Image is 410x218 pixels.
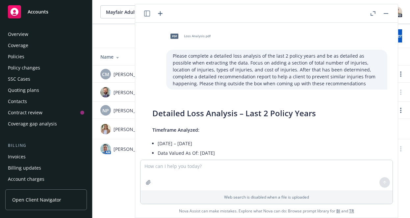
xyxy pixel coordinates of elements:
[114,146,150,152] span: [PERSON_NAME]
[114,71,150,78] span: [PERSON_NAME]
[5,51,87,62] a: Policies
[8,96,27,107] div: Contacts
[8,63,40,73] div: Policy changes
[397,106,405,114] a: Open options
[114,126,150,133] span: [PERSON_NAME]
[114,107,150,114] span: [PERSON_NAME]
[5,163,87,173] a: Billing updates
[114,89,150,96] span: [PERSON_NAME]
[8,51,24,62] div: Policies
[8,29,28,40] div: Overview
[102,107,109,114] span: NP
[170,34,178,39] span: pdf
[349,208,354,214] a: TR
[5,142,87,149] div: Billing
[8,40,28,51] div: Coverage
[152,127,199,133] span: Timeframe Analyzed:
[5,85,87,95] a: Quoting plans
[397,70,405,78] a: Open options
[5,63,87,73] a: Policy changes
[8,174,44,184] div: Account charges
[100,53,153,60] div: Name
[5,174,87,184] a: Account charges
[102,71,109,78] span: CM
[184,34,211,38] span: Loss Analysis.pdf
[5,40,87,51] a: Coverage
[173,52,381,87] p: Please complete a detailed loss analysis of the last 2 policy years and be as detailed as possibl...
[8,119,57,129] div: Coverage gap analysis
[100,124,111,134] img: photo
[12,196,61,203] span: Open Client Navigator
[336,208,340,214] a: BI
[5,3,87,21] a: Accounts
[8,74,30,84] div: SSC Cases
[100,87,111,97] img: photo
[8,107,42,118] div: Contract review
[5,29,87,40] a: Overview
[144,194,389,200] p: Web search is disabled when a file is uploaded
[5,107,87,118] a: Contract review
[28,9,48,14] span: Accounts
[5,74,87,84] a: SSC Cases
[5,96,87,107] a: Contacts
[5,151,87,162] a: Invoices
[106,9,163,15] span: Mayfair Adult Day Care, Inc.
[138,204,395,218] span: Nova Assist can make mistakes. Explore what Nova can do: Browse prompt library for and
[5,119,87,129] a: Coverage gap analysis
[8,151,26,162] div: Invoices
[166,28,212,44] div: pdfLoss Analysis.pdf
[100,5,183,18] button: Mayfair Adult Day Care, Inc.
[8,85,39,95] div: Quoting plans
[100,144,111,154] img: photo
[8,163,41,173] div: Billing updates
